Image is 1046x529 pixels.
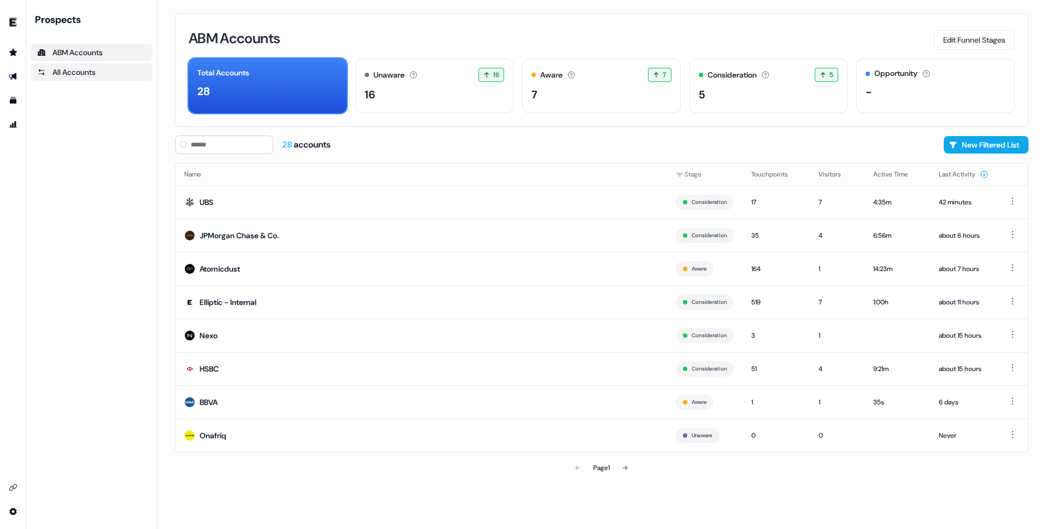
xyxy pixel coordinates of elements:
a: All accounts [31,63,153,81]
button: Consideration [692,297,727,307]
div: Atomicdust [200,263,240,274]
a: Go to templates [4,92,22,109]
th: Name [176,163,667,185]
div: 4 [819,230,856,241]
div: 519 [751,297,801,308]
div: about 7 hours [939,263,989,274]
a: Go to outbound experience [4,68,22,85]
div: Prospects [35,13,153,26]
button: Edit Funnel Stages [934,30,1015,50]
div: 1 [819,263,856,274]
div: about 15 hours [939,330,989,341]
div: 0 [751,430,801,441]
div: UBS [200,197,213,208]
div: 1 [819,397,856,408]
div: Nexo [200,330,218,341]
div: 1 [751,397,801,408]
div: 35s [873,397,921,408]
div: 5 [699,86,705,103]
div: 4:35m [873,197,921,208]
div: 0 [819,430,856,441]
div: 14:23m [873,263,921,274]
div: Stage [676,169,734,180]
div: Consideration [708,69,757,81]
div: 16 [365,86,375,103]
div: 7 [819,197,856,208]
div: Page 1 [593,462,610,473]
span: 5 [829,69,833,80]
span: 28 [282,139,294,150]
div: Opportunity [874,68,918,79]
div: HSBC [200,363,219,374]
div: 28 [197,83,210,99]
div: Elliptic - Internal [200,297,256,308]
div: 1:00h [873,297,921,308]
button: Touchpoints [751,164,801,184]
div: 164 [751,263,801,274]
div: Onafriq [200,430,226,441]
div: All Accounts [37,67,146,78]
div: Never [939,430,989,441]
div: 4 [819,363,856,374]
div: JPMorgan Chase & Co. [200,230,279,241]
div: 51 [751,363,801,374]
h3: ABM Accounts [189,31,280,45]
div: Unaware [373,69,405,81]
div: 6:56m [873,230,921,241]
div: - [866,84,872,100]
a: Go to integrations [4,479,22,496]
button: Consideration [692,331,727,340]
div: about 6 hours [939,230,989,241]
div: 7 [531,86,537,103]
a: Go to integrations [4,503,22,520]
div: 7 [819,297,856,308]
div: 35 [751,230,801,241]
div: 9:21m [873,363,921,374]
button: Unaware [692,431,712,440]
button: Consideration [692,231,727,240]
button: Visitors [819,164,854,184]
button: Aware [692,397,706,407]
button: Aware [692,264,706,274]
div: 1 [819,330,856,341]
button: Consideration [692,364,727,374]
div: 17 [751,197,801,208]
a: Go to prospects [4,44,22,61]
button: Last Activity [939,164,989,184]
div: about 15 hours [939,363,989,374]
button: Active Time [873,164,921,184]
div: Aware [540,69,563,81]
div: about 11 hours [939,297,989,308]
a: ABM Accounts [31,44,153,61]
div: ABM Accounts [37,47,146,58]
div: BBVA [200,397,218,408]
div: 6 days [939,397,989,408]
div: Total Accounts [197,67,249,79]
div: accounts [282,139,331,151]
button: New Filtered List [944,136,1029,154]
div: 3 [751,330,801,341]
span: 16 [493,69,499,80]
button: Consideration [692,197,727,207]
div: 42 minutes [939,197,989,208]
span: 7 [663,69,666,80]
a: Go to attribution [4,116,22,133]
